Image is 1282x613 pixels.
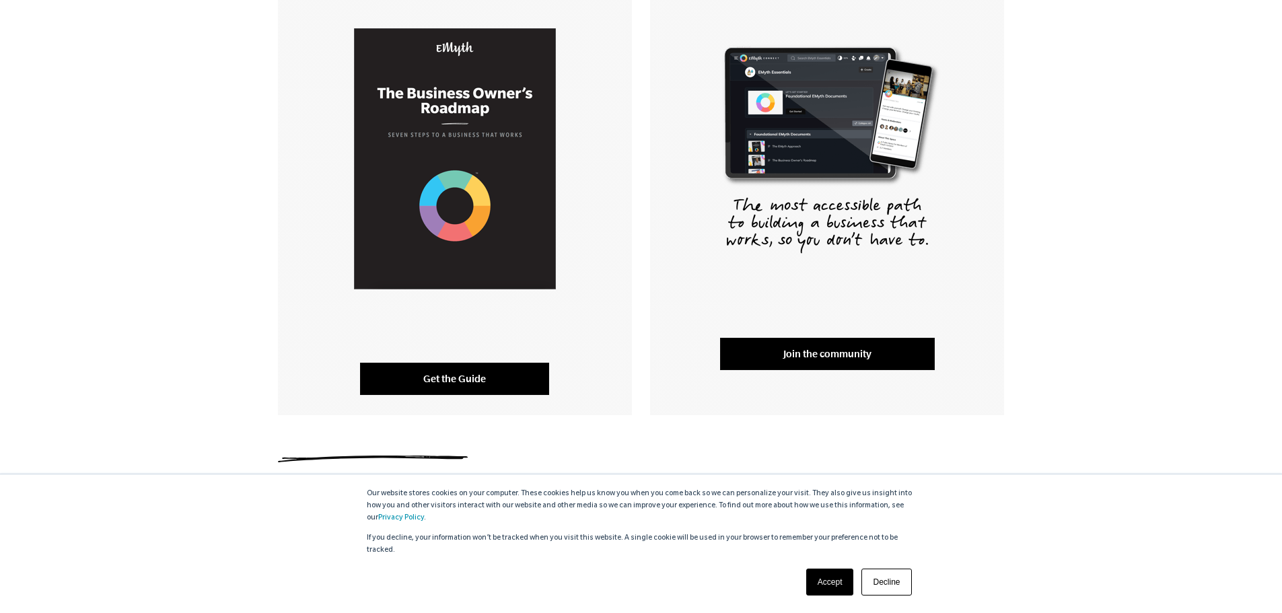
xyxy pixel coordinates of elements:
img: underline.svg [278,456,468,462]
a: Accept [806,569,854,596]
a: Privacy Policy [378,514,424,522]
a: Join the community [720,338,935,370]
a: Get the Guide [360,363,549,395]
img: EMyth Connect Right Hand CTA [709,28,946,264]
p: Our website stores cookies on your computer. These cookies help us know you when you come back so... [367,488,916,524]
img: Business Owners Roadmap Cover [354,28,556,289]
p: If you decline, your information won’t be tracked when you visit this website. A single cookie wi... [367,532,916,556]
a: Decline [861,569,911,596]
